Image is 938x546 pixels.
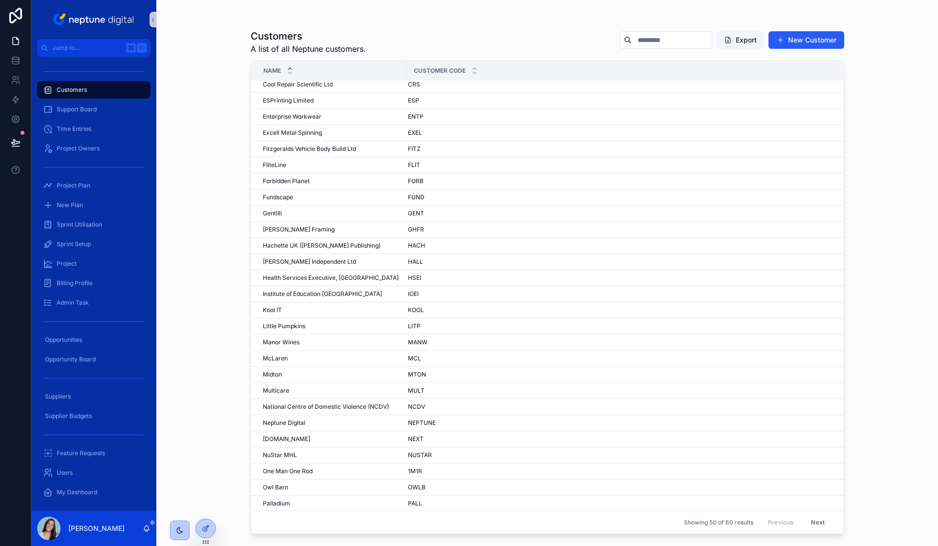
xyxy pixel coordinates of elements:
[37,294,150,312] a: Admin Task
[263,161,402,169] a: FliteLine
[37,331,150,349] a: Opportunities
[52,44,122,52] span: Jump to...
[263,451,402,459] a: NuStar MHL
[408,467,831,475] a: 1M1R
[263,306,402,314] a: Kool IT
[263,226,335,233] span: [PERSON_NAME] Framing
[263,97,314,105] span: ESPrinting Limited
[408,322,421,330] span: LITP
[408,467,422,475] span: 1M1R
[37,388,150,405] a: Suppliers
[263,210,402,217] a: Gentilli
[408,338,831,346] a: MANW
[408,435,424,443] span: NEXT
[263,403,402,411] a: National Centre of Domestic Violence (NCDV)
[37,483,150,501] a: My Dashboard
[37,216,150,233] a: Sprint Utilisation
[263,161,286,169] span: FliteLine
[263,500,290,507] span: Palladium
[263,290,382,298] span: Institute of Education [GEOGRAPHIC_DATA]
[684,519,753,526] span: Showing 50 of 60 results
[263,145,356,153] span: Fitzgeralds Vehicle Body Build Ltd
[37,464,150,482] a: Users
[57,182,90,189] span: Project Plan
[263,242,381,250] span: Hachette UK ([PERSON_NAME] Publishing)
[57,201,83,209] span: New Plan
[37,140,150,157] a: Project Owners
[263,371,402,378] a: Midton
[263,193,402,201] a: Fundscape
[263,113,402,121] a: Enterprise Workwear
[263,210,282,217] span: Gentilli
[408,177,424,185] span: FORB
[138,44,146,52] span: K
[408,290,831,298] a: IOEI
[57,125,91,133] span: Time Entries
[408,242,831,250] a: HACH
[263,97,402,105] a: ESPrinting Limited
[263,467,313,475] span: One Man One Rod
[263,113,321,121] span: Enterprise Workwear
[408,113,831,121] a: ENTP
[408,419,436,427] span: NEPTUNE
[263,193,293,201] span: Fundscape
[414,67,466,75] span: Customer Code
[408,161,831,169] a: FLIT
[263,274,399,282] span: Health Services Executive, [GEOGRAPHIC_DATA]
[57,240,91,248] span: Sprint Setup
[408,177,831,185] a: FORB
[408,371,426,378] span: MTON
[57,105,97,113] span: Support Board
[37,235,150,253] a: Sprint Setup
[37,101,150,118] a: Support Board
[57,86,87,94] span: Customers
[263,258,402,266] a: [PERSON_NAME] Independent Ltd
[263,467,402,475] a: One Man One Rod
[408,451,831,459] a: NUSTAR
[408,258,831,266] a: HALL
[263,435,402,443] a: [DOMAIN_NAME]
[57,221,102,229] span: Sprint Utilisation
[408,338,427,346] span: MANW
[263,226,402,233] a: [PERSON_NAME] Framing
[263,274,402,282] a: Health Services Executive, [GEOGRAPHIC_DATA]
[263,306,282,314] span: Kool IT
[263,177,310,185] span: Forbidden Planet
[263,145,402,153] a: Fitzgeralds Vehicle Body Build Ltd
[263,355,288,362] span: McLaren
[408,193,831,201] a: FUND
[263,177,402,185] a: Forbidden Planet
[31,57,156,511] div: scrollable content
[263,387,402,395] a: Multicare
[263,290,402,298] a: Institute of Education [GEOGRAPHIC_DATA]
[37,444,150,462] a: Feature Requests
[408,387,831,395] a: MULT
[408,451,432,459] span: NUSTAR
[263,451,297,459] span: NuStar MHL
[37,407,150,425] a: Supplier Budgets
[57,279,93,287] span: Billing Profile
[408,145,421,153] span: FITZ
[408,145,831,153] a: FITZ
[408,403,425,411] span: NCDV
[408,242,425,250] span: HACH
[37,351,150,368] a: Opportunity Board
[408,403,831,411] a: NCDV
[408,97,831,105] a: ESP
[57,469,73,477] span: Users
[57,488,97,496] span: My Dashboard
[263,403,389,411] span: National Centre of Domestic Violence (NCDV)
[408,322,831,330] a: LITP
[263,322,305,330] span: Little Pumpkins
[408,81,420,88] span: CRS
[408,129,422,137] span: EXEL
[37,274,150,292] a: Billing Profile
[408,500,831,507] a: PALL
[716,31,765,49] button: Export
[263,258,356,266] span: [PERSON_NAME] Independent Ltd
[408,161,420,169] span: FLIT
[263,483,402,491] a: Owl Barn
[263,242,402,250] a: Hachette UK ([PERSON_NAME] Publishing)
[768,31,844,49] button: New Customer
